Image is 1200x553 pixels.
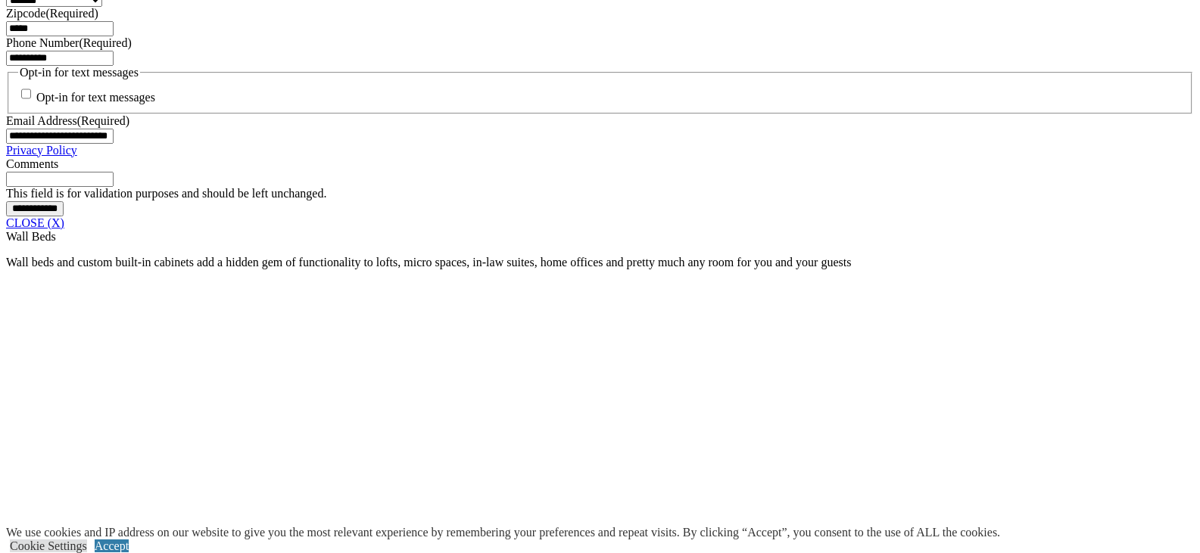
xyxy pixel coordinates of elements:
[6,114,129,127] label: Email Address
[6,216,64,229] a: CLOSE (X)
[18,66,140,79] legend: Opt-in for text messages
[77,114,129,127] span: (Required)
[36,92,155,104] label: Opt-in for text messages
[45,7,98,20] span: (Required)
[95,539,129,552] a: Accept
[10,539,87,552] a: Cookie Settings
[6,256,1194,269] p: Wall beds and custom built-in cabinets add a hidden gem of functionality to lofts, micro spaces, ...
[6,7,98,20] label: Zipcode
[6,526,1000,539] div: We use cookies and IP address on our website to give you the most relevant experience by remember...
[6,157,58,170] label: Comments
[6,144,77,157] a: Privacy Policy
[6,230,56,243] span: Wall Beds
[6,187,1194,200] div: This field is for validation purposes and should be left unchanged.
[6,36,132,49] label: Phone Number
[79,36,131,49] span: (Required)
